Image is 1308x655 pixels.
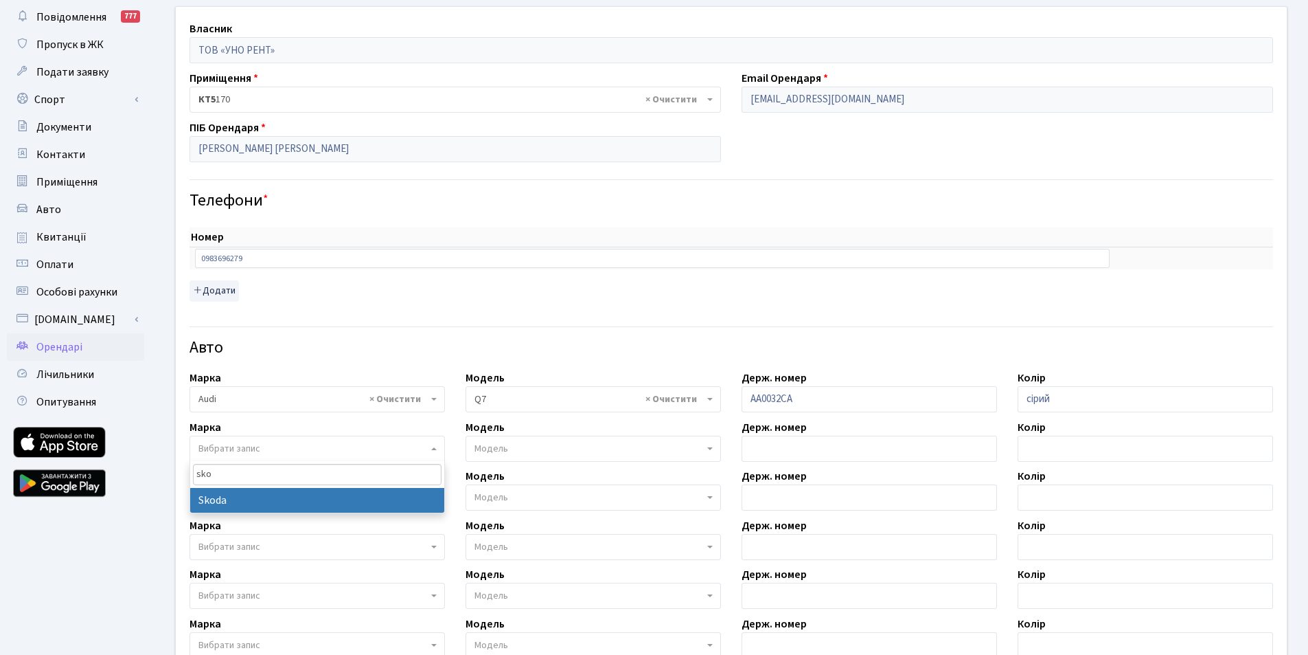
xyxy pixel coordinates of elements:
[742,70,828,87] label: Email Орендаря
[198,442,260,456] span: Вибрати запис
[7,58,144,86] a: Подати заявку
[198,540,260,554] span: Вибрати запис
[190,566,221,583] label: Марка
[474,540,508,554] span: Модель
[7,223,144,251] a: Квитанції
[474,442,508,456] span: Модель
[466,518,505,534] label: Модель
[36,37,104,52] span: Пропуск в ЖК
[198,639,260,652] span: Вибрати запис
[190,191,1273,211] h4: Телефони
[7,333,144,361] a: Орендарі
[7,31,144,58] a: Пропуск в ЖК
[7,251,144,278] a: Оплати
[36,202,61,217] span: Авто
[1018,518,1046,534] label: Колір
[7,306,144,333] a: [DOMAIN_NAME]
[742,370,807,386] label: Держ. номер
[7,113,144,141] a: Документи
[36,340,82,355] span: Орендарі
[190,87,721,113] span: <b>КТ5</b>&nbsp;&nbsp;&nbsp;170
[7,278,144,306] a: Особові рахунки
[466,370,505,386] label: Модель
[742,518,807,534] label: Держ. номер
[742,87,1273,113] input: Буде використано в якості логіна
[474,392,704,406] span: Q7
[474,589,508,603] span: Модель
[1018,419,1046,436] label: Колір
[190,70,258,87] label: Приміщення
[1018,616,1046,632] label: Колір
[645,392,697,406] span: Видалити всі елементи
[742,616,807,632] label: Держ. номер
[190,488,444,513] li: Skoda
[369,392,421,406] span: Видалити всі елементи
[466,468,505,485] label: Модель
[7,168,144,196] a: Приміщення
[7,3,144,31] a: Повідомлення777
[198,93,216,107] b: КТ5
[1018,566,1046,583] label: Колір
[121,10,140,23] div: 777
[36,367,94,382] span: Лічильники
[7,196,144,223] a: Авто
[36,147,85,162] span: Контакти
[190,518,221,534] label: Марка
[36,10,106,25] span: Повідомлення
[190,386,445,412] span: Audi
[36,395,96,410] span: Опитування
[742,419,807,436] label: Держ. номер
[466,386,721,412] span: Q7
[742,566,807,583] label: Держ. номер
[7,86,144,113] a: Спорт
[190,419,221,436] label: Марка
[190,370,221,386] label: Марка
[198,93,704,107] span: <b>КТ5</b>&nbsp;&nbsp;&nbsp;170
[190,280,239,302] button: Додати
[7,141,144,168] a: Контакти
[466,616,505,632] label: Модель
[645,93,697,107] span: Видалити всі елементи
[190,338,1273,358] h4: Авто
[190,120,266,136] label: ПІБ Орендаря
[466,566,505,583] label: Модель
[742,468,807,485] label: Держ. номер
[190,21,232,37] label: Власник
[36,230,87,245] span: Квитанції
[7,361,144,388] a: Лічильники
[36,65,108,80] span: Подати заявку
[198,392,428,406] span: Audi
[7,388,144,416] a: Опитування
[198,589,260,603] span: Вибрати запис
[1018,468,1046,485] label: Колір
[36,257,73,272] span: Оплати
[1018,370,1046,386] label: Колір
[474,639,508,652] span: Модель
[36,120,91,135] span: Документи
[190,616,221,632] label: Марка
[36,285,117,300] span: Особові рахунки
[466,419,505,436] label: Модель
[36,175,97,190] span: Приміщення
[474,491,508,504] span: Модель
[190,227,1115,247] th: Номер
